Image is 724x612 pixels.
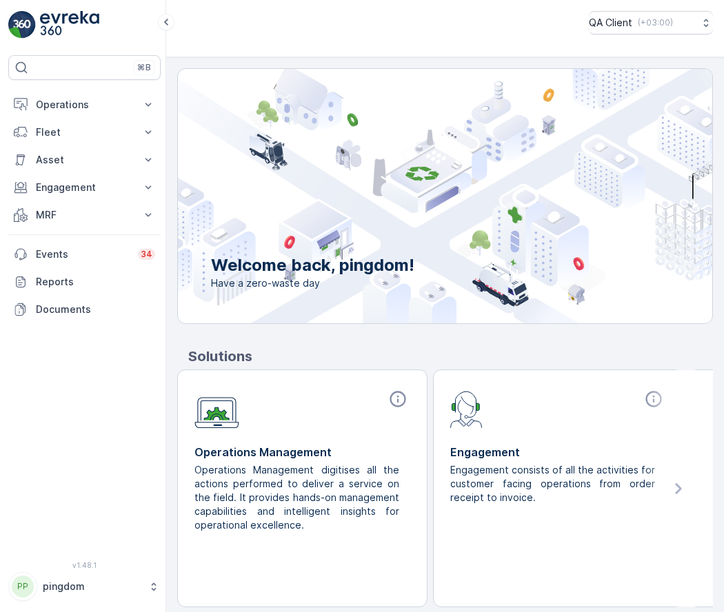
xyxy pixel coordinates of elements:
[589,11,713,34] button: QA Client(+03:00)
[8,241,161,268] a: Events34
[194,389,239,429] img: module-icon
[137,62,151,73] p: ⌘B
[12,575,34,598] div: PP
[194,463,399,532] p: Operations Management digitises all the actions performed to deliver a service on the field. It p...
[36,247,130,261] p: Events
[450,389,483,428] img: module-icon
[141,249,152,260] p: 34
[8,119,161,146] button: Fleet
[36,275,155,289] p: Reports
[450,463,655,504] p: Engagement consists of all the activities for customer facing operations from order receipt to in...
[36,153,133,167] p: Asset
[211,276,414,290] span: Have a zero-waste day
[116,69,712,323] img: city illustration
[40,11,99,39] img: logo_light-DOdMpM7g.png
[188,346,713,367] p: Solutions
[638,17,673,28] p: ( +03:00 )
[450,444,666,460] p: Engagement
[211,254,414,276] p: Welcome back, pingdom!
[8,201,161,229] button: MRF
[36,125,133,139] p: Fleet
[8,174,161,201] button: Engagement
[8,268,161,296] a: Reports
[8,91,161,119] button: Operations
[36,98,133,112] p: Operations
[36,181,133,194] p: Engagement
[36,208,133,222] p: MRF
[43,580,141,593] p: pingdom
[8,561,161,569] span: v 1.48.1
[36,303,155,316] p: Documents
[589,16,632,30] p: QA Client
[8,296,161,323] a: Documents
[8,146,161,174] button: Asset
[8,572,161,601] button: PPpingdom
[194,444,410,460] p: Operations Management
[8,11,36,39] img: logo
